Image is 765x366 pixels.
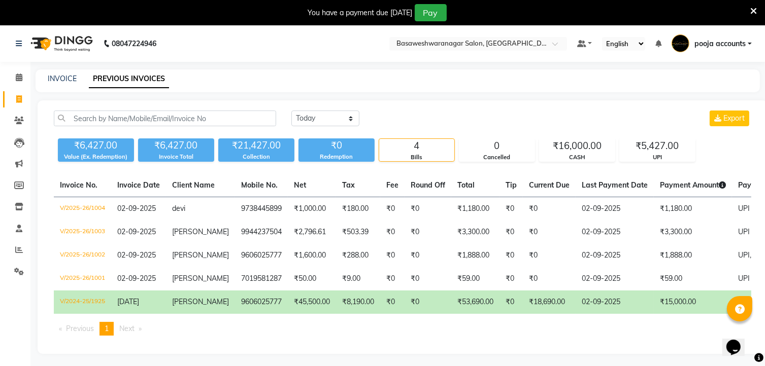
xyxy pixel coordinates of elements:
div: ₹21,427.00 [218,138,294,153]
span: UPI [738,227,750,236]
span: 1 [105,324,109,333]
td: ₹0 [405,197,451,221]
div: Redemption [298,153,375,161]
span: Export [723,114,745,123]
td: ₹0 [523,197,576,221]
div: Invoice Total [138,153,214,161]
td: ₹0 [380,197,405,221]
td: ₹0 [405,244,451,267]
a: INVOICE [48,74,77,83]
td: ₹3,300.00 [451,221,500,244]
span: Last Payment Date [582,180,648,190]
span: [PERSON_NAME] [172,297,229,306]
td: ₹0 [405,267,451,290]
td: ₹503.39 [336,221,380,244]
iframe: chat widget [722,325,755,356]
div: ₹6,427.00 [58,138,134,153]
button: Export [710,111,749,126]
td: ₹1,888.00 [451,244,500,267]
td: ₹0 [380,290,405,314]
img: logo [26,29,95,58]
td: ₹0 [500,221,523,244]
span: UPI [738,204,750,213]
td: ₹45,500.00 [288,290,336,314]
div: 0 [459,139,535,153]
span: Tax [342,180,355,190]
td: ₹0 [523,244,576,267]
span: Next [119,324,135,333]
div: ₹6,427.00 [138,138,214,153]
span: 02-09-2025 [117,250,156,260]
td: ₹0 [523,221,576,244]
td: ₹0 [500,244,523,267]
span: devi [172,204,185,213]
td: 02-09-2025 [576,267,654,290]
td: ₹15,000.00 [654,290,732,314]
td: 7019581287 [235,267,288,290]
td: V/2025-26/1002 [54,244,111,267]
td: ₹59.00 [451,267,500,290]
td: V/2025-26/1001 [54,267,111,290]
td: 02-09-2025 [576,244,654,267]
td: ₹0 [500,267,523,290]
td: ₹1,180.00 [451,197,500,221]
div: Bills [379,153,454,162]
span: Invoice Date [117,180,160,190]
td: 9606025777 [235,290,288,314]
span: Client Name [172,180,215,190]
img: pooja accounts [672,34,689,52]
div: UPI [620,153,695,162]
div: CASH [540,153,615,162]
td: ₹1,600.00 [288,244,336,267]
td: 02-09-2025 [576,221,654,244]
span: Round Off [411,180,445,190]
td: V/2025-26/1004 [54,197,111,221]
span: [DATE] [117,297,139,306]
span: Net [294,180,306,190]
button: Pay [415,4,447,21]
td: ₹3,300.00 [654,221,732,244]
td: 9944237504 [235,221,288,244]
td: ₹18,690.00 [523,290,576,314]
td: ₹8,190.00 [336,290,380,314]
td: ₹1,000.00 [288,197,336,221]
input: Search by Name/Mobile/Email/Invoice No [54,111,276,126]
td: V/2025-26/1003 [54,221,111,244]
span: Invoice No. [60,180,97,190]
span: Fee [386,180,398,190]
span: Mobile No. [241,180,278,190]
span: UPI [738,274,750,283]
td: V/2024-25/1925 [54,290,111,314]
span: 02-09-2025 [117,204,156,213]
div: ₹0 [298,138,375,153]
td: 02-09-2025 [576,197,654,221]
td: ₹0 [523,267,576,290]
td: ₹0 [380,244,405,267]
td: ₹0 [380,267,405,290]
div: ₹16,000.00 [540,139,615,153]
td: ₹0 [500,197,523,221]
span: 02-09-2025 [117,227,156,236]
td: ₹53,690.00 [451,290,500,314]
span: [PERSON_NAME] [172,274,229,283]
td: ₹1,888.00 [654,244,732,267]
span: 02-09-2025 [117,274,156,283]
td: ₹180.00 [336,197,380,221]
span: Total [457,180,475,190]
nav: Pagination [54,322,751,336]
div: ₹5,427.00 [620,139,695,153]
td: ₹0 [500,290,523,314]
div: Cancelled [459,153,535,162]
span: Current Due [529,180,570,190]
span: [PERSON_NAME] [172,227,229,236]
td: ₹2,796.61 [288,221,336,244]
td: ₹1,180.00 [654,197,732,221]
b: 08047224946 [112,29,156,58]
td: ₹0 [380,221,405,244]
td: 02-09-2025 [576,290,654,314]
span: pooja accounts [694,39,746,49]
td: ₹0 [405,221,451,244]
span: Previous [66,324,94,333]
td: ₹0 [405,290,451,314]
div: 4 [379,139,454,153]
